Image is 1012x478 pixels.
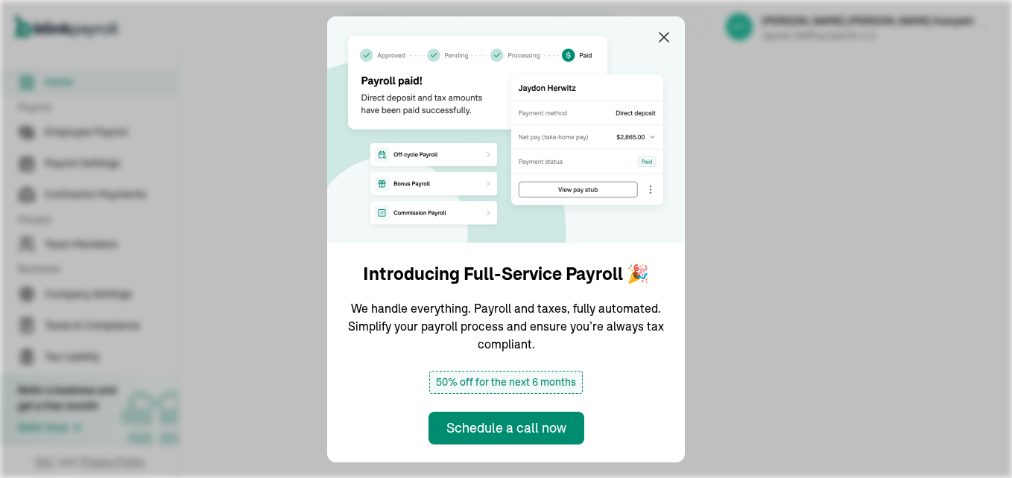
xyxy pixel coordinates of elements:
[446,418,566,438] div: Schedule a call now
[363,261,649,287] h1: Introducing Full-Service Payroll 🎉
[327,16,685,243] img: announcement
[345,299,667,353] p: We handle everything. Payroll and taxes, fully automated. Simplify your payroll process and ensur...
[429,371,583,394] span: 50% off for the next 6 months
[428,412,584,444] button: Schedule a call now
